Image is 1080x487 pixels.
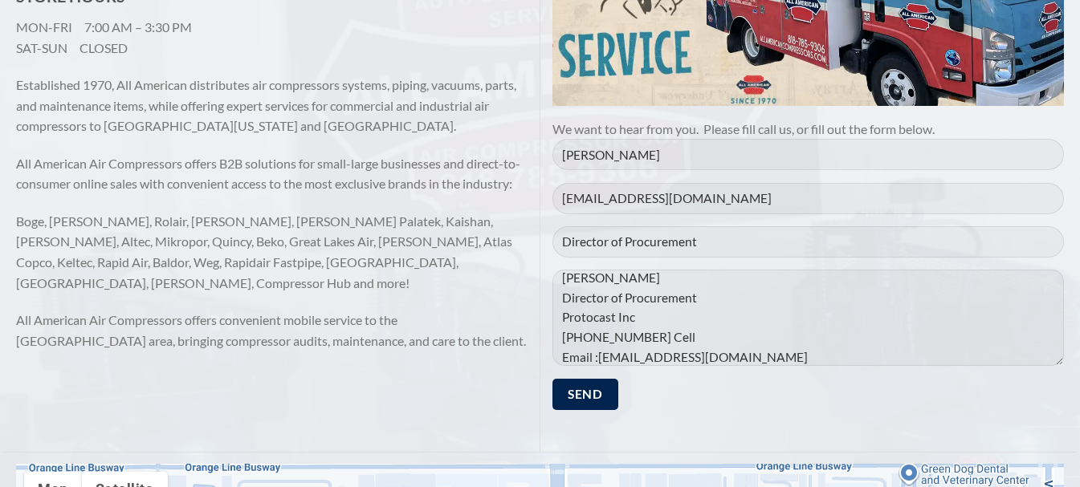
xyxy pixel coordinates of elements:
input: Subject [552,226,1065,258]
input: Your Email (required) [552,183,1065,214]
input: Your Name (required) [552,139,1065,170]
input: Send [552,379,618,410]
form: Contact form [552,139,1065,423]
p: Boge, [PERSON_NAME], Rolair, [PERSON_NAME], [PERSON_NAME] Palatek, Kaishan, [PERSON_NAME], Altec,... [16,211,528,293]
p: MON-FRI 7:00 AM – 3:30 PM SAT-SUN CLOSED [16,17,528,58]
p: We want to hear from you. Please fill call us, or fill out the form below. [552,119,1065,140]
p: Established 1970, All American distributes air compressors systems, piping, vacuums, parts, and m... [16,75,528,136]
p: All American Air Compressors offers B2B solutions for small-large businesses and direct-to-consum... [16,153,528,194]
p: All American Air Compressors offers convenient mobile service to the [GEOGRAPHIC_DATA] area, brin... [16,310,528,351]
